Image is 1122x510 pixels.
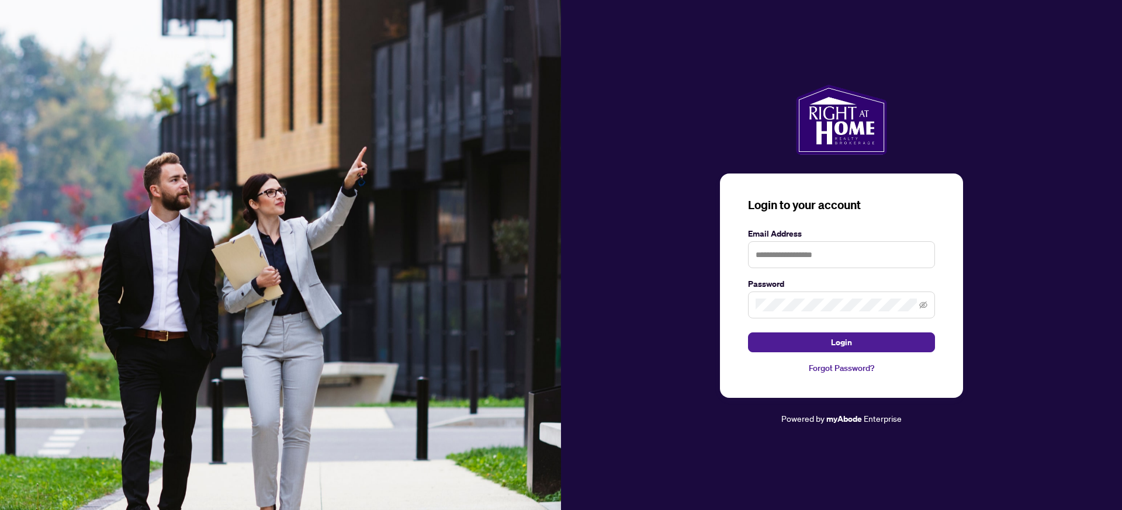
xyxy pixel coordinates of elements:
a: myAbode [826,412,862,425]
h3: Login to your account [748,197,935,213]
span: Powered by [781,413,825,424]
img: ma-logo [796,85,886,155]
label: Password [748,277,935,290]
button: Login [748,332,935,352]
span: Enterprise [864,413,902,424]
a: Forgot Password? [748,362,935,374]
span: eye-invisible [919,301,927,309]
label: Email Address [748,227,935,240]
span: Login [831,333,852,352]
